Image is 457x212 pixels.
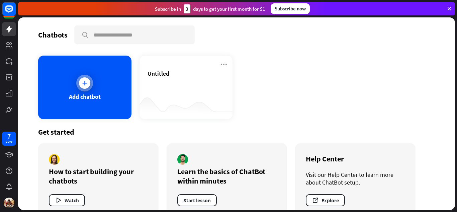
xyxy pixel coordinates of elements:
div: How to start building your chatbots [49,167,148,186]
div: Learn the basics of ChatBot within minutes [177,167,276,186]
button: Watch [49,194,85,206]
button: Start lesson [177,194,217,206]
div: Subscribe now [271,3,310,14]
div: days [6,139,12,144]
div: Help Center [306,154,405,163]
div: 7 [7,133,11,139]
button: Explore [306,194,345,206]
button: Open LiveChat chat widget [5,3,25,23]
span: Untitled [148,70,169,77]
div: Visit our Help Center to learn more about ChatBot setup. [306,171,405,186]
a: 7 days [2,132,16,146]
div: Add chatbot [69,93,101,100]
div: Chatbots [38,30,68,40]
div: 3 [184,4,190,13]
div: Subscribe in days to get your first month for $1 [155,4,265,13]
div: Get started [38,127,435,137]
img: author [177,154,188,165]
img: author [49,154,60,165]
